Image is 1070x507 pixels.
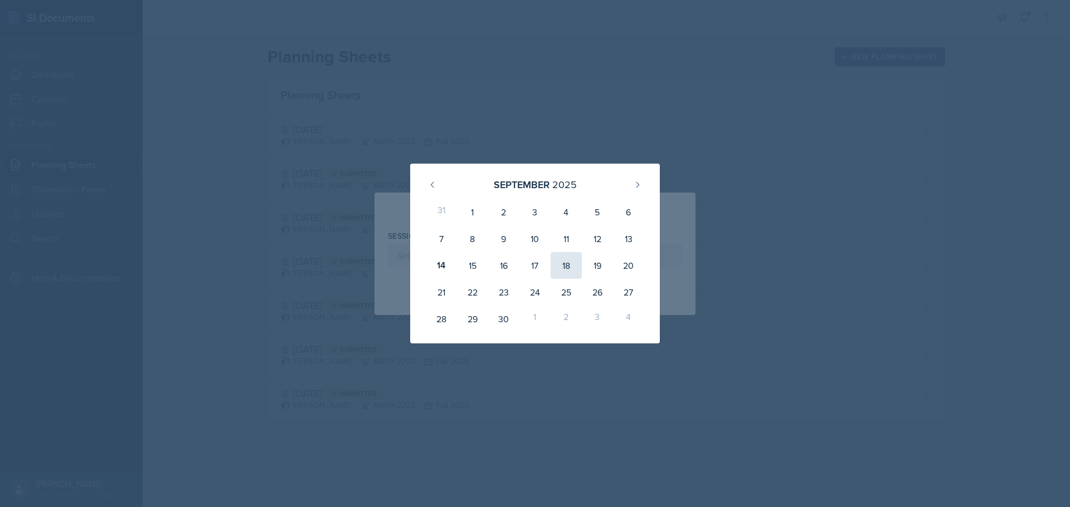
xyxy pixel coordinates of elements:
[426,279,457,306] div: 21
[426,252,457,279] div: 14
[519,225,551,252] div: 10
[457,252,488,279] div: 15
[488,199,519,225] div: 2
[552,177,577,192] div: 2025
[488,306,519,332] div: 30
[426,306,457,332] div: 28
[426,199,457,225] div: 31
[488,279,519,306] div: 23
[613,306,644,332] div: 4
[582,306,613,332] div: 3
[457,279,488,306] div: 22
[551,279,582,306] div: 25
[457,225,488,252] div: 8
[519,252,551,279] div: 17
[582,279,613,306] div: 26
[613,252,644,279] div: 20
[519,199,551,225] div: 3
[551,252,582,279] div: 18
[457,199,488,225] div: 1
[582,199,613,225] div: 5
[488,252,519,279] div: 16
[582,252,613,279] div: 19
[551,225,582,252] div: 11
[519,279,551,306] div: 24
[494,177,549,192] div: September
[519,306,551,332] div: 1
[613,279,644,306] div: 27
[551,199,582,225] div: 4
[613,199,644,225] div: 6
[457,306,488,332] div: 29
[582,225,613,252] div: 12
[426,225,457,252] div: 7
[613,225,644,252] div: 13
[551,306,582,332] div: 2
[488,225,519,252] div: 9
